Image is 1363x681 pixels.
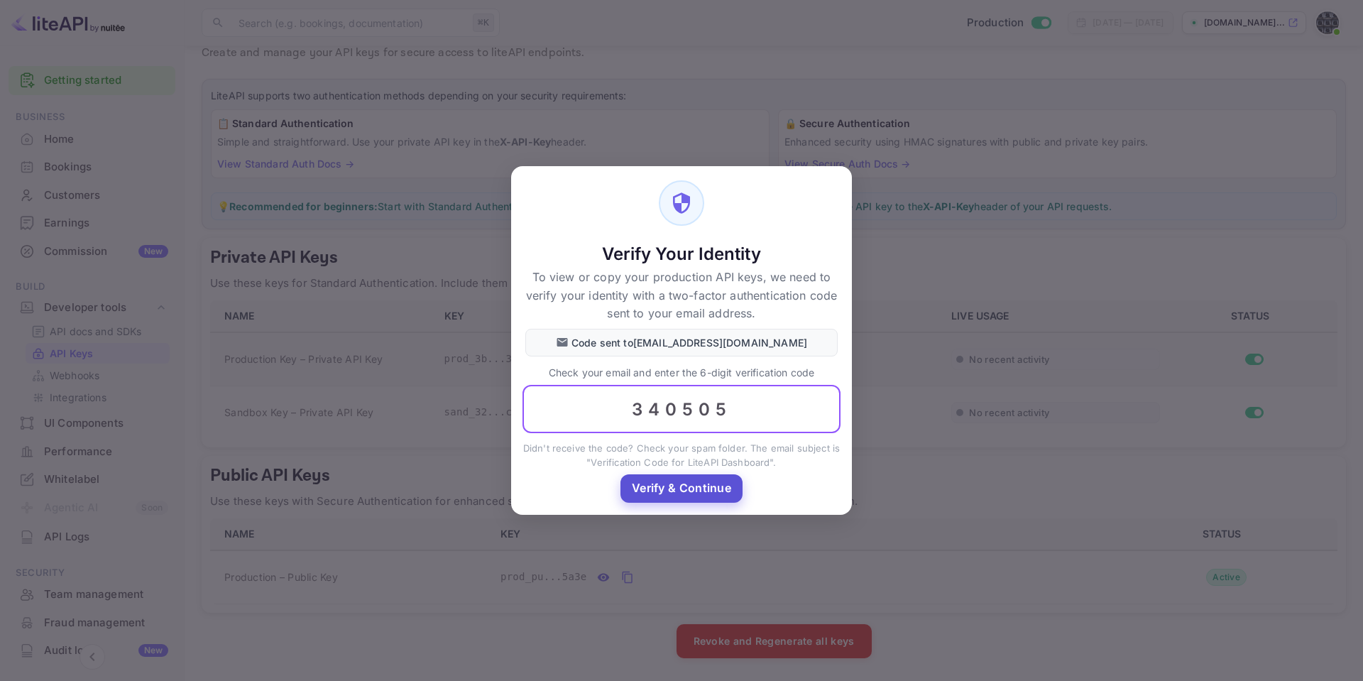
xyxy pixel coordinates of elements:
[522,386,841,434] input: 000000
[522,365,841,380] p: Check your email and enter the 6-digit verification code
[620,474,743,502] button: Verify & Continue
[571,335,807,350] p: Code sent to [EMAIL_ADDRESS][DOMAIN_NAME]
[525,268,838,323] p: To view or copy your production API keys, we need to verify your identity with a two-factor authe...
[522,442,841,469] p: Didn't receive the code? Check your spam folder. The email subject is "Verification Code for Lite...
[525,243,838,266] h5: Verify Your Identity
